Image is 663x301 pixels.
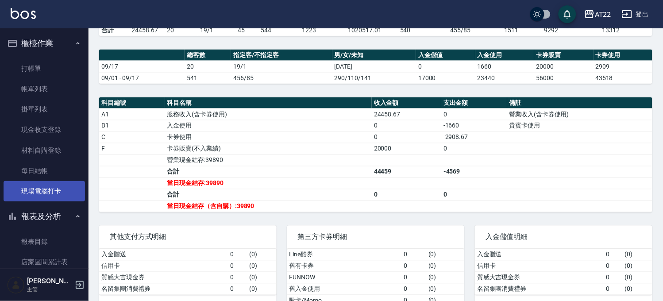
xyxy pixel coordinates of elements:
td: -4569 [441,166,507,178]
td: ( 0 ) [426,272,464,283]
td: [DATE] [332,61,416,72]
td: 0 [372,131,441,143]
td: ( 0 ) [247,249,277,261]
td: 20 [165,24,198,36]
span: 第三方卡券明細 [298,233,454,242]
td: 卡券販賣(不入業績) [165,143,372,154]
td: 0 [228,260,247,272]
td: 24458.67 [372,108,441,120]
td: 0 [604,283,623,295]
th: 入金使用 [475,50,534,61]
th: 科目編號 [99,97,165,109]
td: 合計 [165,166,372,178]
button: save [559,5,576,23]
img: Person [7,276,25,294]
td: 540 [398,24,448,36]
td: 營業現金結存:39890 [165,154,372,166]
th: 卡券使用 [594,50,653,61]
td: 20 [185,61,231,72]
table: a dense table [99,97,652,212]
td: 0 [228,272,247,283]
td: 0 [604,260,623,272]
td: 合計 [99,24,129,36]
td: ( 0 ) [623,272,652,283]
table: a dense table [475,249,652,295]
td: 合計 [165,189,372,201]
td: 0 [228,249,247,261]
td: A1 [99,108,165,120]
td: 名留集團消費禮券 [99,283,228,295]
td: 入金使用 [165,120,372,131]
td: ( 0 ) [623,260,652,272]
th: 科目名稱 [165,97,372,109]
td: 0 [441,108,507,120]
td: ( 0 ) [247,283,277,295]
button: 報表及分析 [4,205,85,228]
td: 信用卡 [475,260,604,272]
td: -2908.67 [441,131,507,143]
td: 營業收入(含卡券使用) [507,108,652,120]
div: AT22 [595,9,611,20]
td: 19/1 [198,24,235,36]
td: 0 [604,249,623,261]
td: ( 0 ) [623,283,652,295]
td: ( 0 ) [426,260,464,272]
td: 44459 [372,166,441,178]
span: 入金儲值明細 [486,233,642,242]
th: 指定客/不指定客 [231,50,332,61]
td: 0 [441,143,507,154]
td: 20000 [534,61,593,72]
td: 23440 [475,72,534,84]
a: 現金收支登錄 [4,120,85,140]
a: 報表目錄 [4,232,85,252]
td: 0 [402,283,427,295]
td: 名留集團消費禮券 [475,283,604,295]
a: 材料自購登錄 [4,140,85,161]
td: 舊入金使用 [287,283,402,295]
td: 43518 [594,72,653,84]
td: 1511 [502,24,542,36]
td: 2909 [594,61,653,72]
td: 45 [235,24,258,36]
td: 1223 [300,24,346,36]
a: 現場電腦打卡 [4,181,85,201]
td: ( 0 ) [426,249,464,261]
a: 掛單列表 [4,99,85,120]
td: ( 0 ) [623,249,652,261]
td: -1660 [441,120,507,131]
td: ( 0 ) [426,283,464,295]
td: B1 [99,120,165,131]
td: 質感大吉現金券 [99,272,228,283]
td: 17000 [416,72,475,84]
td: 541 [185,72,231,84]
td: 9292 [542,24,601,36]
span: 其他支付方式明細 [110,233,266,242]
td: 質感大吉現金券 [475,272,604,283]
button: 登出 [618,6,652,23]
button: 櫃檯作業 [4,32,85,55]
td: 卡券使用 [165,131,372,143]
td: F [99,143,165,154]
table: a dense table [99,50,652,84]
td: 入金贈送 [475,249,604,261]
td: 舊有卡券 [287,260,402,272]
td: Line酷券 [287,249,402,261]
td: 455/85 [448,24,502,36]
td: 入金贈送 [99,249,228,261]
td: 1020517.01 [346,24,398,36]
img: Logo [11,8,36,19]
td: 服務收入(含卡券使用) [165,108,372,120]
button: AT22 [581,5,615,23]
a: 每日結帳 [4,161,85,181]
th: 收入金額 [372,97,441,109]
td: 當日現金結存（含自購）:39890 [165,201,372,212]
td: 456/85 [231,72,332,84]
td: FUNNOW [287,272,402,283]
td: 544 [258,24,300,36]
td: 09/01 - 09/17 [99,72,185,84]
td: C [99,131,165,143]
td: 24458.67 [129,24,165,36]
td: ( 0 ) [247,272,277,283]
th: 卡券販賣 [534,50,593,61]
td: 0 [372,120,441,131]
